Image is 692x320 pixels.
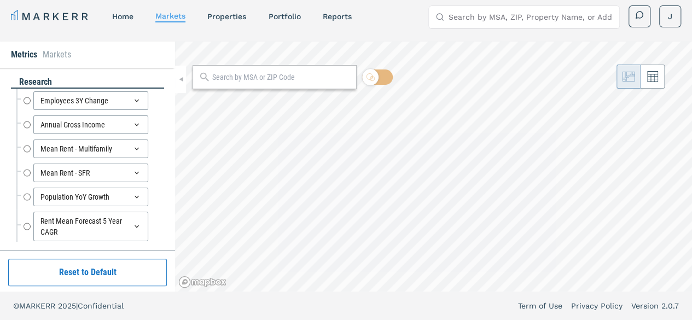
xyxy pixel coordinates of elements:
div: Population YoY Growth [33,188,148,206]
span: MARKERR [19,301,58,310]
div: Employees 3Y Change [33,91,148,110]
div: research [11,76,164,89]
a: reports [322,12,351,21]
span: Confidential [78,301,124,310]
input: Search by MSA, ZIP, Property Name, or Address [449,6,613,28]
a: markets [155,11,185,20]
button: J [659,5,681,27]
input: Search by MSA or ZIP Code [212,72,351,83]
div: Annual Gross Income [33,115,148,134]
li: Markets [43,48,71,61]
canvas: Map [175,42,692,292]
a: home [112,12,133,21]
a: Privacy Policy [571,300,623,311]
span: © [13,301,19,310]
button: Reset to Default [8,259,167,286]
span: 2025 | [58,301,78,310]
a: Term of Use [518,300,562,311]
span: J [668,11,672,22]
li: Metrics [11,48,37,61]
div: Mean Rent - Multifamily [33,139,148,158]
a: Portfolio [268,12,300,21]
a: Mapbox logo [178,276,226,288]
a: properties [207,12,246,21]
a: Version 2.0.7 [631,300,679,311]
a: MARKERR [11,9,90,24]
div: Rent Mean Forecast 5 Year CAGR [33,212,148,241]
div: Mean Rent - SFR [33,164,148,182]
